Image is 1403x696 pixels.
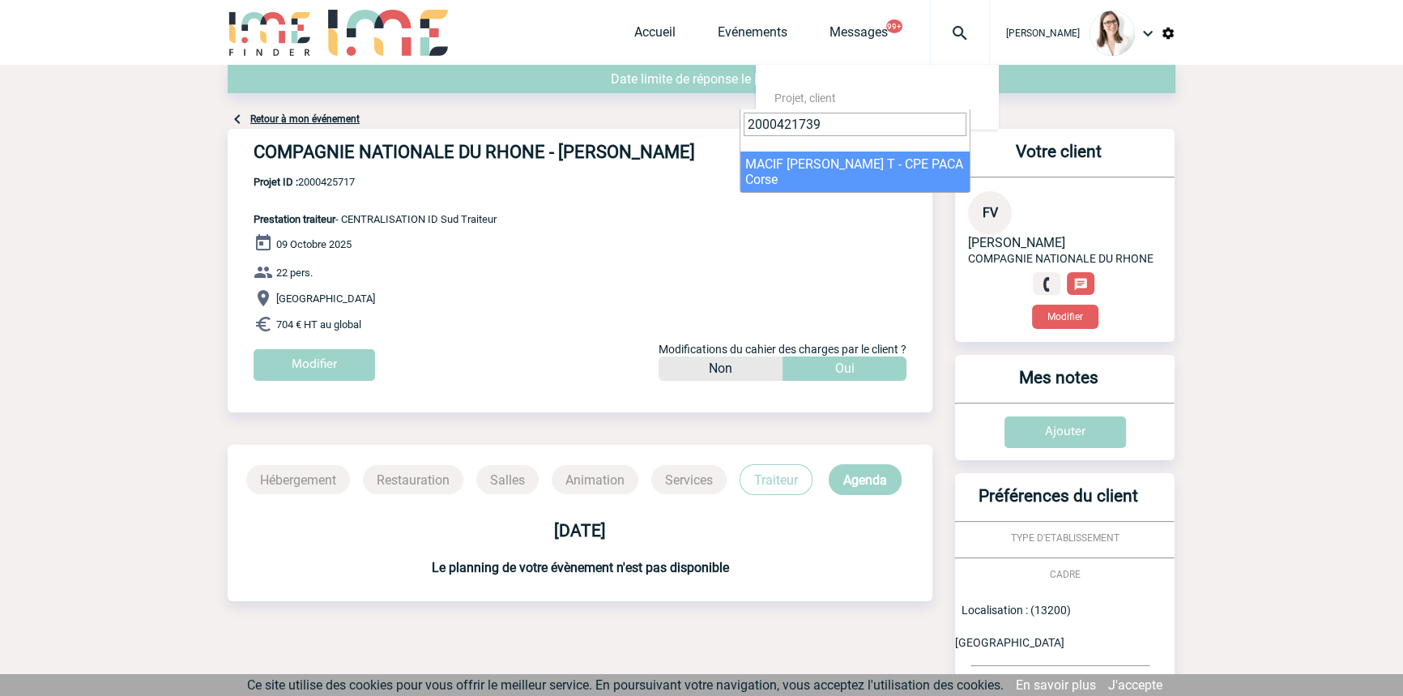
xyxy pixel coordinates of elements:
span: Localisation : (13200) [GEOGRAPHIC_DATA] [955,604,1071,649]
span: TYPE D'ETABLISSEMENT [1011,532,1119,544]
p: Traiteur [740,464,812,495]
img: fixe.png [1039,277,1054,292]
b: Projet ID : [254,176,298,188]
img: IME-Finder [228,10,312,56]
span: Prestation traiteur [254,213,335,225]
h3: Mes notes [962,368,1155,403]
p: Oui [835,357,855,381]
img: chat-24-px-w.png [1073,277,1088,292]
p: Restauration [363,465,463,494]
a: Evénements [718,24,787,47]
p: Animation [552,465,638,494]
h3: Le planning de votre évènement n'est pas disponible [228,560,932,575]
h3: Votre client [962,142,1155,177]
input: Modifier [254,349,375,381]
span: 704 € HT au global [276,318,361,331]
img: 122719-0.jpg [1090,11,1135,56]
a: Accueil [634,24,676,47]
span: [PERSON_NAME] [1006,28,1080,39]
a: J'accepte [1108,677,1162,693]
span: 22 pers. [276,267,313,279]
p: Non [709,357,732,381]
a: Retour à mon événement [250,113,360,125]
li: MACIF [PERSON_NAME] T - CPE PACA Corse [740,152,970,192]
span: Projet, client [774,92,836,105]
span: CADRE [1050,569,1081,580]
a: Messages [829,24,888,47]
p: Services [651,465,727,494]
button: 99+ [886,19,902,33]
b: [DATE] [554,521,606,540]
h4: COMPAGNIE NATIONALE DU RHONE - [PERSON_NAME] [254,142,740,169]
a: En savoir plus [1016,677,1096,693]
span: Modifications du cahier des charges par le client ? [659,343,906,356]
span: [GEOGRAPHIC_DATA] [276,292,375,305]
p: Hébergement [246,465,350,494]
span: 09 Octobre 2025 [276,238,352,250]
span: 2000425717 [254,176,497,188]
span: [PERSON_NAME] [968,235,1065,250]
span: FV [983,205,998,220]
span: Ce site utilise des cookies pour vous offrir le meilleur service. En poursuivant votre navigation... [247,677,1004,693]
span: COMPAGNIE NATIONALE DU RHONE [968,252,1154,265]
p: Agenda [829,464,902,495]
p: Salles [476,465,539,494]
button: Modifier [1032,305,1098,329]
span: - CENTRALISATION ID Sud Traiteur [254,213,497,225]
span: Date limite de réponse le [DATE] [611,71,792,87]
h3: Préférences du client [962,486,1155,521]
input: Ajouter [1004,416,1126,448]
